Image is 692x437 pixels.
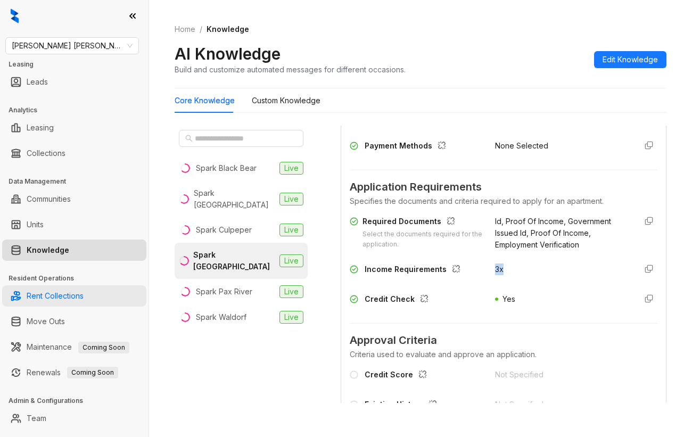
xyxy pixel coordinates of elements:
a: RenewalsComing Soon [27,362,118,383]
div: Specifies the documents and criteria required to apply for an apartment. [350,195,657,207]
li: Rent Collections [2,285,146,307]
div: Required Documents [363,216,482,229]
a: Home [172,23,197,35]
div: Spark [GEOGRAPHIC_DATA] [194,187,275,211]
div: Spark Black Bear [196,162,257,174]
span: Live [279,311,303,324]
div: Criteria used to evaluate and approve an application. [350,349,657,360]
a: Team [27,408,46,429]
li: Team [2,408,146,429]
li: Leads [2,71,146,93]
li: Knowledge [2,240,146,261]
span: Coming Soon [78,342,129,353]
h3: Admin & Configurations [9,396,149,406]
div: Custom Knowledge [252,95,320,106]
div: Not Specified [495,399,628,410]
div: Spark Waldorf [196,311,246,323]
h3: Resident Operations [9,274,149,283]
li: Units [2,214,146,235]
a: Knowledge [27,240,69,261]
span: Gates Hudson [12,38,133,54]
span: Id, Proof Of Income, Government Issued Id, Proof Of Income, Employment Verification [495,217,611,249]
span: Yes [502,294,515,303]
div: Eviction History [365,399,441,413]
div: Spark Culpeper [196,224,252,236]
h3: Analytics [9,105,149,115]
span: Live [279,193,303,205]
a: Units [27,214,44,235]
span: 3x [495,265,504,274]
button: Edit Knowledge [594,51,666,68]
div: Credit Check [365,293,433,307]
div: Not Specified [495,369,628,381]
div: Spark [GEOGRAPHIC_DATA] [193,249,275,273]
img: logo [11,9,19,23]
div: Payment Methods [365,140,450,154]
a: Leasing [27,117,54,138]
h3: Data Management [9,177,149,186]
div: Income Requirements [365,263,465,277]
span: Live [279,224,303,236]
a: Collections [27,143,65,164]
li: Collections [2,143,146,164]
span: Knowledge [207,24,249,34]
div: Build and customize automated messages for different occasions. [175,64,406,75]
div: Spark Pax River [196,286,252,298]
span: Live [279,162,303,175]
li: Move Outs [2,311,146,332]
li: / [200,23,202,35]
span: search [185,135,193,142]
li: Leasing [2,117,146,138]
span: Live [279,254,303,267]
li: Maintenance [2,336,146,358]
span: Coming Soon [67,367,118,378]
div: Credit Score [365,369,431,383]
a: Rent Collections [27,285,84,307]
a: Move Outs [27,311,65,332]
span: None Selected [495,141,548,150]
div: Select the documents required for the application. [363,229,482,250]
a: Communities [27,188,71,210]
span: Application Requirements [350,179,657,195]
a: Leads [27,71,48,93]
div: Core Knowledge [175,95,235,106]
span: Edit Knowledge [603,54,658,65]
h2: AI Knowledge [175,44,281,64]
span: Live [279,285,303,298]
li: Communities [2,188,146,210]
h3: Leasing [9,60,149,69]
span: Approval Criteria [350,332,657,349]
li: Renewals [2,362,146,383]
